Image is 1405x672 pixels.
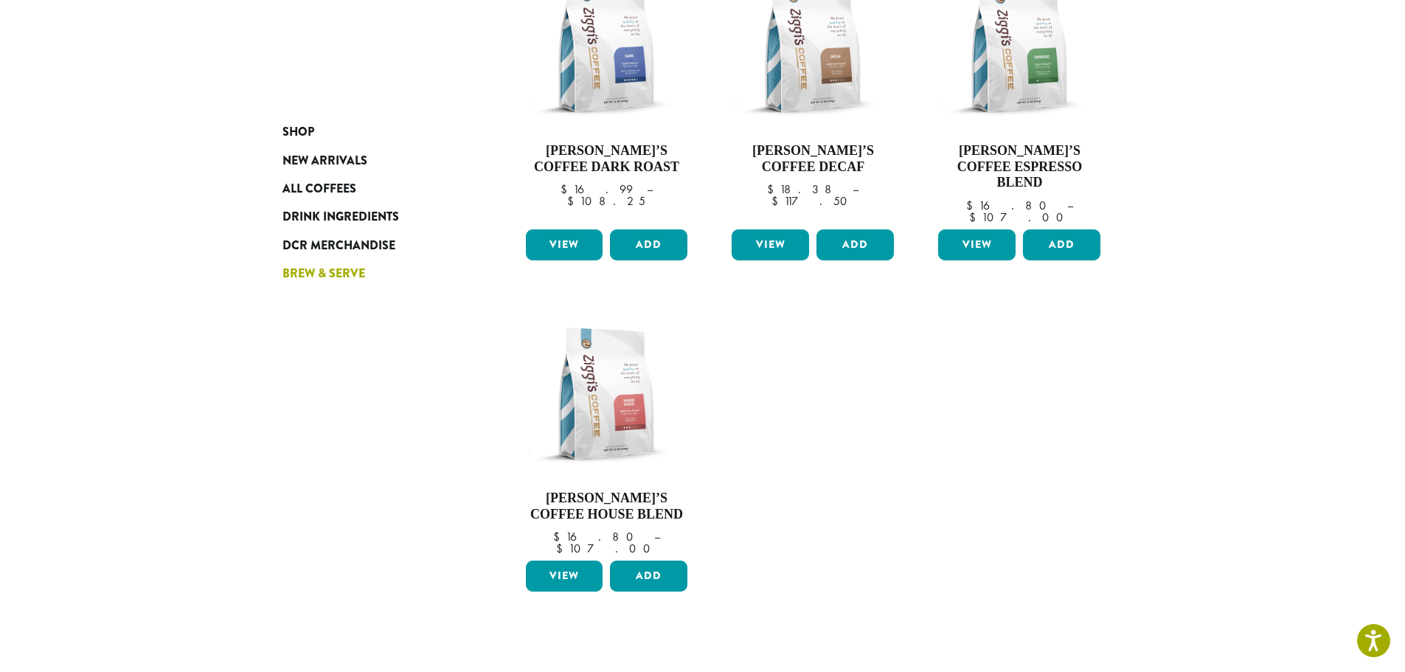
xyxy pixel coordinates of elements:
[853,181,858,197] span: –
[282,175,459,203] a: All Coffees
[282,152,367,170] span: New Arrivals
[1023,229,1100,260] button: Add
[282,260,459,288] a: Brew & Serve
[526,229,603,260] a: View
[732,229,809,260] a: View
[771,193,854,209] bdi: 117.50
[556,541,657,556] bdi: 107.00
[282,118,459,146] a: Shop
[934,143,1104,191] h4: [PERSON_NAME]’s Coffee Espresso Blend
[938,229,1016,260] a: View
[647,181,653,197] span: –
[282,208,399,226] span: Drink Ingredients
[767,181,780,197] span: $
[561,181,573,197] span: $
[553,529,640,544] bdi: 16.80
[522,491,692,522] h4: [PERSON_NAME]’s Coffee House Blend
[728,143,898,175] h4: [PERSON_NAME]’s Coffee Decaf
[771,193,784,209] span: $
[282,203,459,231] a: Drink Ingredients
[567,193,580,209] span: $
[553,529,566,544] span: $
[969,209,1070,225] bdi: 107.00
[282,232,459,260] a: DCR Merchandise
[966,198,979,213] span: $
[561,181,633,197] bdi: 16.99
[522,309,692,555] a: [PERSON_NAME]’s Coffee House Blend
[526,561,603,592] a: View
[522,143,692,175] h4: [PERSON_NAME]’s Coffee Dark Roast
[969,209,982,225] span: $
[1067,198,1073,213] span: –
[816,229,894,260] button: Add
[610,229,687,260] button: Add
[282,123,314,142] span: Shop
[767,181,839,197] bdi: 18.38
[654,529,660,544] span: –
[556,541,569,556] span: $
[282,146,459,174] a: New Arrivals
[521,309,691,479] img: Ziggis-House-Blend-12-oz.png
[282,265,365,283] span: Brew & Serve
[610,561,687,592] button: Add
[282,180,356,198] span: All Coffees
[282,237,395,255] span: DCR Merchandise
[966,198,1053,213] bdi: 16.80
[567,193,645,209] bdi: 108.25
